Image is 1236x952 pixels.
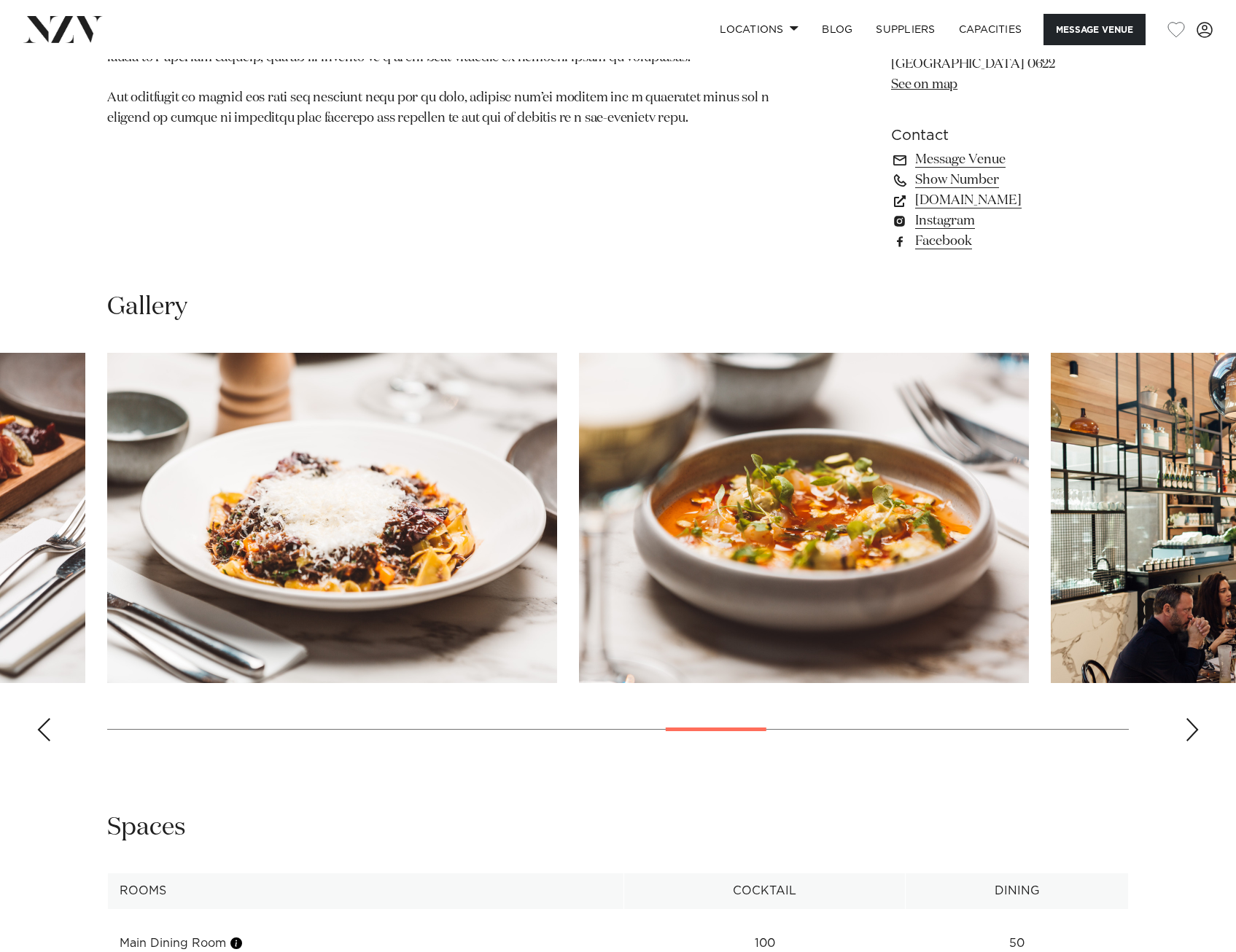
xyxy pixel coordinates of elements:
[579,353,1029,683] swiper-slide: 14 / 22
[107,811,186,844] h2: Spaces
[810,14,864,45] a: BLOG
[891,125,1129,147] h6: Contact
[891,211,1129,231] a: Instagram
[107,291,187,324] h2: Gallery
[891,149,1129,170] a: Message Venue
[1043,14,1146,45] button: Message Venue
[107,353,557,683] swiper-slide: 13 / 22
[891,190,1129,211] a: [DOMAIN_NAME]
[947,14,1034,45] a: Capacities
[624,873,906,909] th: Cocktail
[891,170,1129,190] a: Show Number
[906,873,1129,909] th: Dining
[708,14,810,45] a: Locations
[891,231,1129,251] a: Facebook
[864,14,947,45] a: SUPPLIERS
[23,16,103,42] img: nzv-logo.png
[891,78,957,91] a: See on map
[108,873,624,909] th: Rooms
